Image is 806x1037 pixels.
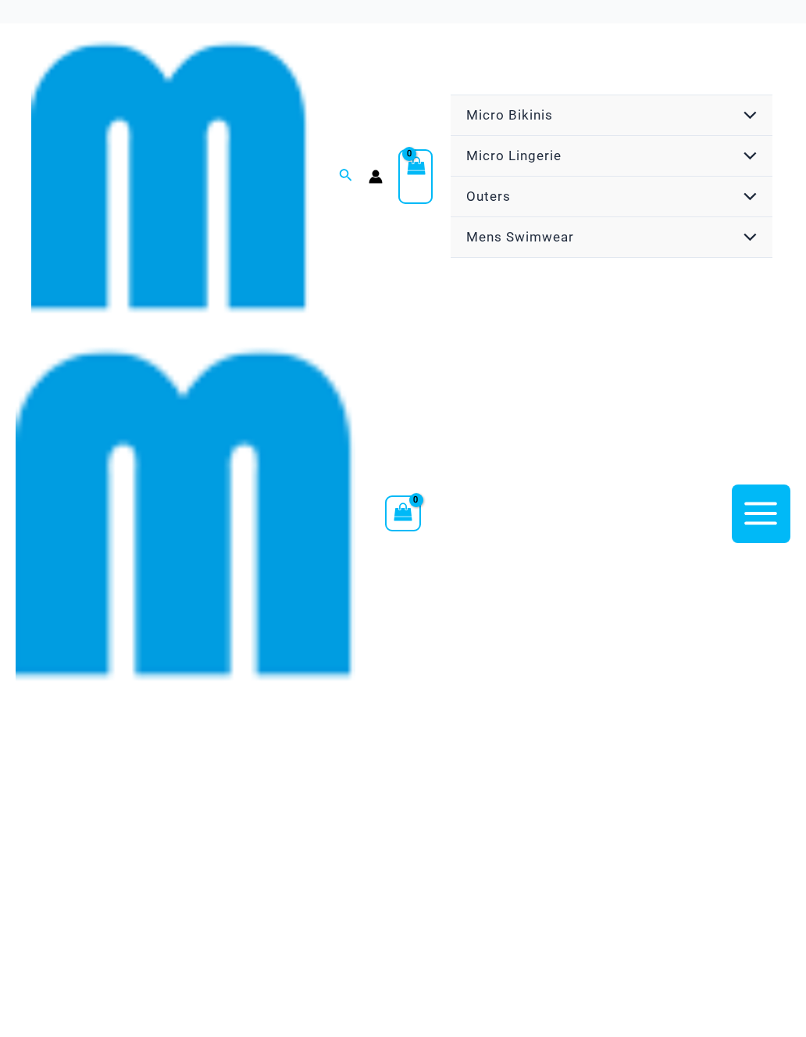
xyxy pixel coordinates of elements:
a: Micro BikinisMenu ToggleMenu Toggle [451,95,772,136]
nav: Site Navigation [448,92,775,260]
span: Micro Lingerie [466,148,562,163]
span: Mens Swimwear [466,229,574,245]
a: View Shopping Cart, empty [398,149,433,204]
a: Search icon link [339,166,353,186]
img: cropped mm emblem [16,344,355,684]
span: Micro Bikinis [466,107,553,123]
a: Account icon link [369,170,383,184]
img: cropped mm emblem [31,38,309,316]
a: View Shopping Cart, empty [385,495,421,531]
span: Outers [466,188,511,204]
a: Micro LingerieMenu ToggleMenu Toggle [451,136,772,177]
a: OutersMenu ToggleMenu Toggle [451,177,772,217]
a: Mens SwimwearMenu ToggleMenu Toggle [451,217,772,258]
